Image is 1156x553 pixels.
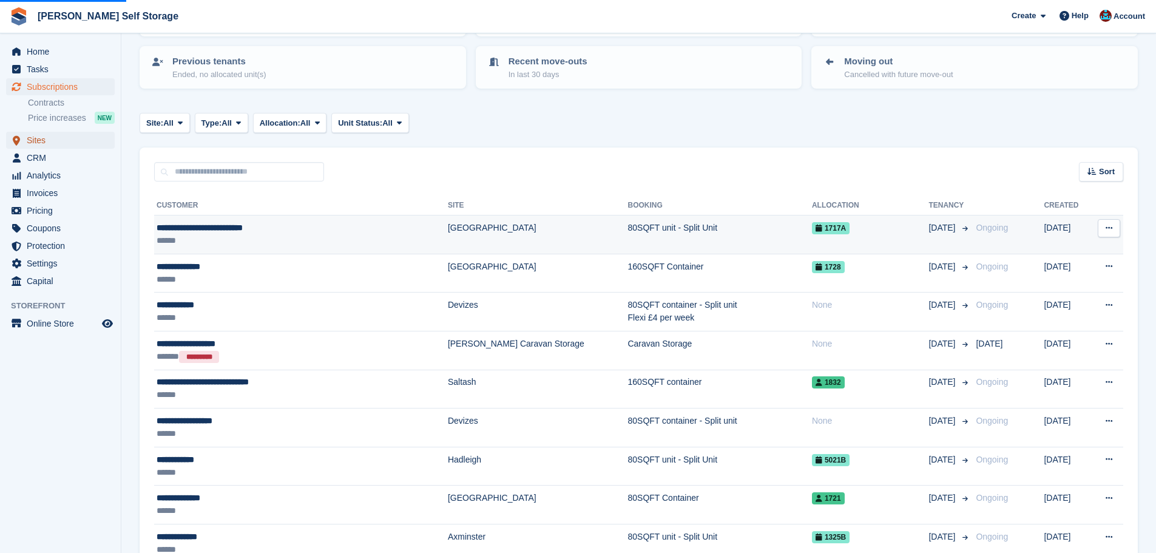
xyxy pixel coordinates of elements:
[27,220,100,237] span: Coupons
[627,254,811,293] td: 160SQFT Container
[6,255,115,272] a: menu
[28,112,86,124] span: Price increases
[976,223,1008,232] span: Ongoing
[448,409,628,447] td: Devizes
[1044,196,1089,215] th: Created
[1099,166,1115,178] span: Sort
[928,299,958,311] span: [DATE]
[6,167,115,184] a: menu
[976,493,1008,503] span: Ongoing
[976,339,1002,348] span: [DATE]
[27,43,100,60] span: Home
[976,532,1008,541] span: Ongoing
[140,113,190,133] button: Site: All
[976,300,1008,310] span: Ongoing
[1114,10,1145,22] span: Account
[627,215,811,254] td: 80SQFT unit - Split Unit
[928,376,958,388] span: [DATE]
[812,222,850,234] span: 1717A
[448,215,628,254] td: [GEOGRAPHIC_DATA]
[976,416,1008,426] span: Ongoing
[6,185,115,202] a: menu
[627,409,811,447] td: 80SQFT container - Split unit
[95,112,115,124] div: NEW
[6,273,115,290] a: menu
[627,331,811,370] td: Caravan Storage
[509,55,587,69] p: Recent move-outs
[448,254,628,293] td: [GEOGRAPHIC_DATA]
[448,447,628,486] td: Hadleigh
[928,492,958,504] span: [DATE]
[221,117,232,129] span: All
[141,47,465,87] a: Previous tenants Ended, no allocated unit(s)
[812,415,928,427] div: None
[27,132,100,149] span: Sites
[6,78,115,95] a: menu
[477,47,801,87] a: Recent move-outs In last 30 days
[100,316,115,331] a: Preview store
[28,111,115,124] a: Price increases NEW
[27,273,100,290] span: Capital
[1044,331,1089,370] td: [DATE]
[812,261,845,273] span: 1728
[6,61,115,78] a: menu
[27,61,100,78] span: Tasks
[27,255,100,272] span: Settings
[812,299,928,311] div: None
[146,117,163,129] span: Site:
[928,260,958,273] span: [DATE]
[27,167,100,184] span: Analytics
[627,486,811,524] td: 80SQFT Container
[154,196,448,215] th: Customer
[6,315,115,332] a: menu
[812,531,850,543] span: 1325B
[6,202,115,219] a: menu
[448,486,628,524] td: [GEOGRAPHIC_DATA]
[1044,293,1089,331] td: [DATE]
[448,196,628,215] th: Site
[27,315,100,332] span: Online Store
[27,185,100,202] span: Invoices
[627,370,811,409] td: 160SQFT container
[928,196,971,215] th: Tenancy
[812,454,850,466] span: 5021B
[11,300,121,312] span: Storefront
[928,415,958,427] span: [DATE]
[28,97,115,109] a: Contracts
[976,262,1008,271] span: Ongoing
[1044,486,1089,524] td: [DATE]
[1044,409,1089,447] td: [DATE]
[6,149,115,166] a: menu
[976,377,1008,387] span: Ongoing
[448,293,628,331] td: Devizes
[1072,10,1089,22] span: Help
[6,132,115,149] a: menu
[382,117,393,129] span: All
[27,202,100,219] span: Pricing
[6,237,115,254] a: menu
[812,338,928,350] div: None
[928,453,958,466] span: [DATE]
[813,47,1137,87] a: Moving out Cancelled with future move-out
[27,237,100,254] span: Protection
[163,117,174,129] span: All
[1012,10,1036,22] span: Create
[812,376,845,388] span: 1832
[331,113,408,133] button: Unit Status: All
[338,117,382,129] span: Unit Status:
[27,78,100,95] span: Subscriptions
[201,117,222,129] span: Type:
[928,338,958,350] span: [DATE]
[195,113,248,133] button: Type: All
[928,222,958,234] span: [DATE]
[844,55,953,69] p: Moving out
[812,196,928,215] th: Allocation
[448,331,628,370] td: [PERSON_NAME] Caravan Storage
[627,196,811,215] th: Booking
[6,43,115,60] a: menu
[260,117,300,129] span: Allocation:
[928,531,958,543] span: [DATE]
[33,6,183,26] a: [PERSON_NAME] Self Storage
[627,293,811,331] td: 80SQFT container - Split unit Flexi £4 per week
[844,69,953,81] p: Cancelled with future move-out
